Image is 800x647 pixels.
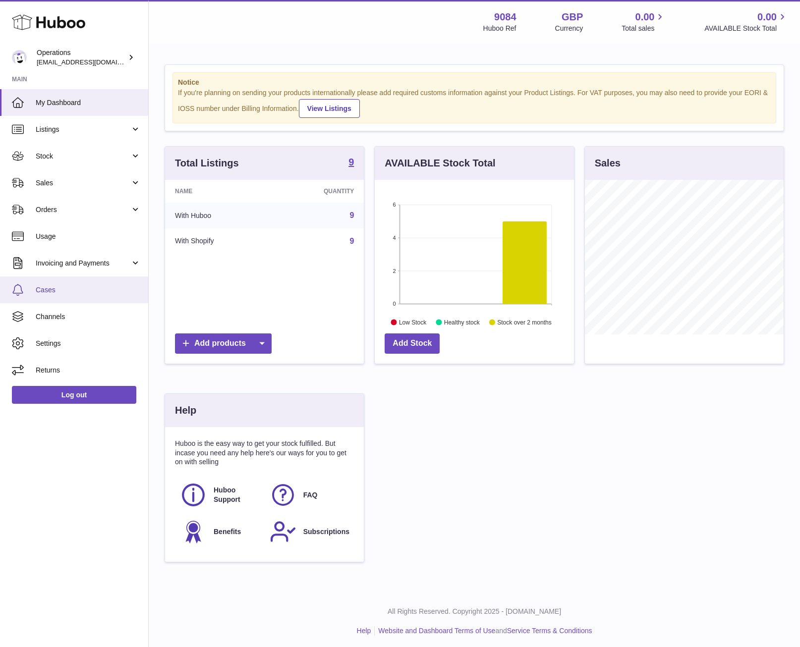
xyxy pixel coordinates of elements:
[349,237,354,245] a: 9
[704,10,788,33] a: 0.00 AVAILABLE Stock Total
[303,490,318,500] span: FAQ
[175,439,354,467] p: Huboo is the easy way to get your stock fulfilled. But incase you need any help here's our ways f...
[175,157,239,170] h3: Total Listings
[483,24,516,33] div: Huboo Ref
[393,202,396,208] text: 6
[270,518,349,545] a: Subscriptions
[622,24,666,33] span: Total sales
[272,180,364,203] th: Quantity
[375,626,592,636] li: and
[704,24,788,33] span: AVAILABLE Stock Total
[357,627,371,635] a: Help
[303,527,349,537] span: Subscriptions
[165,228,272,254] td: With Shopify
[214,527,241,537] span: Benefits
[37,58,146,66] span: [EMAIL_ADDRESS][DOMAIN_NAME]
[444,319,480,325] text: Healthy stock
[299,99,360,118] a: View Listings
[399,319,427,325] text: Low Stock
[385,157,495,170] h3: AVAILABLE Stock Total
[507,627,592,635] a: Service Terms & Conditions
[36,285,141,295] span: Cases
[348,157,354,167] strong: 9
[36,259,130,268] span: Invoicing and Payments
[393,301,396,307] text: 0
[12,386,136,404] a: Log out
[757,10,777,24] span: 0.00
[555,24,583,33] div: Currency
[175,404,196,417] h3: Help
[595,157,621,170] h3: Sales
[393,268,396,273] text: 2
[36,339,141,348] span: Settings
[635,10,655,24] span: 0.00
[165,203,272,228] td: With Huboo
[12,50,27,65] img: operations@embrava.com
[385,333,440,354] a: Add Stock
[498,319,552,325] text: Stock over 2 months
[157,607,792,616] p: All Rights Reserved. Copyright 2025 - [DOMAIN_NAME]
[36,178,130,188] span: Sales
[36,125,130,134] span: Listings
[36,312,141,322] span: Channels
[178,88,771,118] div: If you're planning on sending your products internationally please add required customs informati...
[180,518,260,545] a: Benefits
[378,627,495,635] a: Website and Dashboard Terms of Use
[36,98,141,108] span: My Dashboard
[37,48,126,67] div: Operations
[36,205,130,215] span: Orders
[562,10,583,24] strong: GBP
[36,366,141,375] span: Returns
[349,211,354,219] a: 9
[36,152,130,161] span: Stock
[270,482,349,508] a: FAQ
[214,485,259,504] span: Huboo Support
[165,180,272,203] th: Name
[36,232,141,241] span: Usage
[178,78,771,87] strong: Notice
[494,10,516,24] strong: 9084
[393,235,396,241] text: 4
[180,482,260,508] a: Huboo Support
[348,157,354,169] a: 9
[175,333,272,354] a: Add products
[622,10,666,33] a: 0.00 Total sales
